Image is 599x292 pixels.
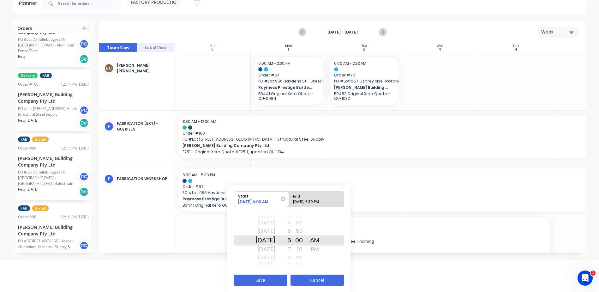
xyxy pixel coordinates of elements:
[236,199,282,207] div: [DATE] 6:00 AM
[291,275,344,286] button: Cancel
[13,116,113,129] button: Share it with us
[307,235,323,246] div: AM
[275,235,291,246] div: 6
[13,161,102,167] div: Hey, Factory pro there👋
[13,56,114,66] p: How can we help?
[291,199,337,207] div: [DATE] 5:30 PM
[291,235,307,246] div: 00
[258,252,546,256] p: B0452 Original Xero Quote - QU-1032
[255,226,275,236] div: [DATE]
[13,45,114,56] p: Hi [PERSON_NAME]
[18,91,89,104] div: [PERSON_NAME] Building Company Pty Ltd
[255,219,275,227] div: [DATE]
[255,210,275,270] div: Date
[255,261,275,266] div: [DATE]
[258,61,291,66] span: 6:00 AM - 2:30 PM
[18,186,39,192] span: Req. [DATE]
[13,12,50,22] img: logo
[291,266,307,268] div: 04
[79,54,89,64] div: Del
[291,192,337,199] div: End
[255,214,275,220] div: [DATE]
[104,122,114,131] div: F
[61,145,89,151] div: 12:13 PM [DATE]
[288,48,289,51] div: 1
[18,118,39,123] span: Req. [DATE]
[275,253,291,262] div: 8
[18,54,26,59] span: Req.
[117,63,170,74] div: [PERSON_NAME] [PERSON_NAME]
[291,219,307,227] div: 58
[46,142,80,149] div: Improvement
[18,214,36,220] div: Order # 98
[79,39,89,49] div: PC
[37,213,58,217] span: Messages
[334,85,389,90] span: [PERSON_NAME] Building Company Pty Ltd
[258,239,546,244] span: PO # Lot 657 Osprey Rise, Worongary - Light Steel Framing
[95,197,126,222] button: Help
[255,266,275,268] div: [DATE]
[61,214,89,220] div: 12:10 PM [DATE]
[6,137,120,173] div: New featureImprovementFactory Weekly Updates - [DATE]Hey, Factory pro there👋
[32,205,49,211] span: Install
[109,10,120,21] div: Close
[79,187,89,197] div: Del
[334,61,366,66] span: 6:00 AM - 2:30 PM
[183,143,578,149] span: [PERSON_NAME] Building Company Pty Ltd
[255,235,275,246] div: [DATE]
[99,43,137,52] button: Team View
[255,244,275,254] div: [DATE]
[18,73,38,78] span: Delivery
[79,118,89,128] div: Del
[334,72,395,78] span: Order # 76
[79,106,89,115] div: PC
[538,27,579,38] button: Week
[79,241,89,250] div: PC
[291,244,307,254] div: 01
[590,271,596,276] span: 1
[18,224,89,237] div: [PERSON_NAME] Building Company Pty Ltd
[18,169,81,186] div: PO #Lot 73 Tallebudgera Dr, [GEOGRAPHIC_DATA] - [GEOGRAPHIC_DATA] Balustrade
[63,197,95,222] button: News
[291,213,307,215] div: 56
[363,48,365,51] div: 2
[13,181,113,188] h2: Factory Feature Walkthroughs
[211,48,214,51] div: 31
[105,213,116,217] span: Help
[18,155,89,168] div: [PERSON_NAME] Building Company Pty Ltd
[236,192,282,199] div: Start
[275,214,291,220] div: 3
[311,29,374,35] strong: [DATE] - [DATE]
[13,87,105,93] div: We typically reply in under 10 minutes
[291,261,307,266] div: 03
[362,44,367,48] div: Tue
[18,106,81,117] div: PO #Lot [STREET_ADDRESS] Heads - Structural Steel Supply
[307,244,323,254] div: PM
[137,43,175,52] button: Label View
[275,266,291,268] div: 10
[117,121,170,132] div: FABRICATION (EXT) - GUERILLA
[291,226,307,236] div: 59
[275,244,291,254] div: 7
[255,213,275,215] div: [DATE]
[258,91,319,101] p: B0441 Original Xero QUote - QU-0984
[439,48,441,51] div: 3
[291,214,307,220] div: 57
[291,253,307,262] div: 02
[285,44,292,48] div: Mon
[18,238,81,255] div: PO #[STREET_ADDRESS] Heads - Aluminium Screens - Supply & Install
[258,78,319,84] span: PO # Lot 956 Haydens St - Steel Framing - Rev 2
[210,44,216,48] div: Sun
[258,85,313,90] span: Raymess Prestige Builders Pty Ltd
[183,172,215,178] span: 6:00 AM - 5:30 PM
[13,80,105,87] div: Send us a message
[18,145,36,151] div: Order # 99
[255,253,275,262] div: [DATE]
[578,271,593,286] iframe: Intercom live chat
[18,137,30,142] span: FAB
[513,44,519,48] div: Thu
